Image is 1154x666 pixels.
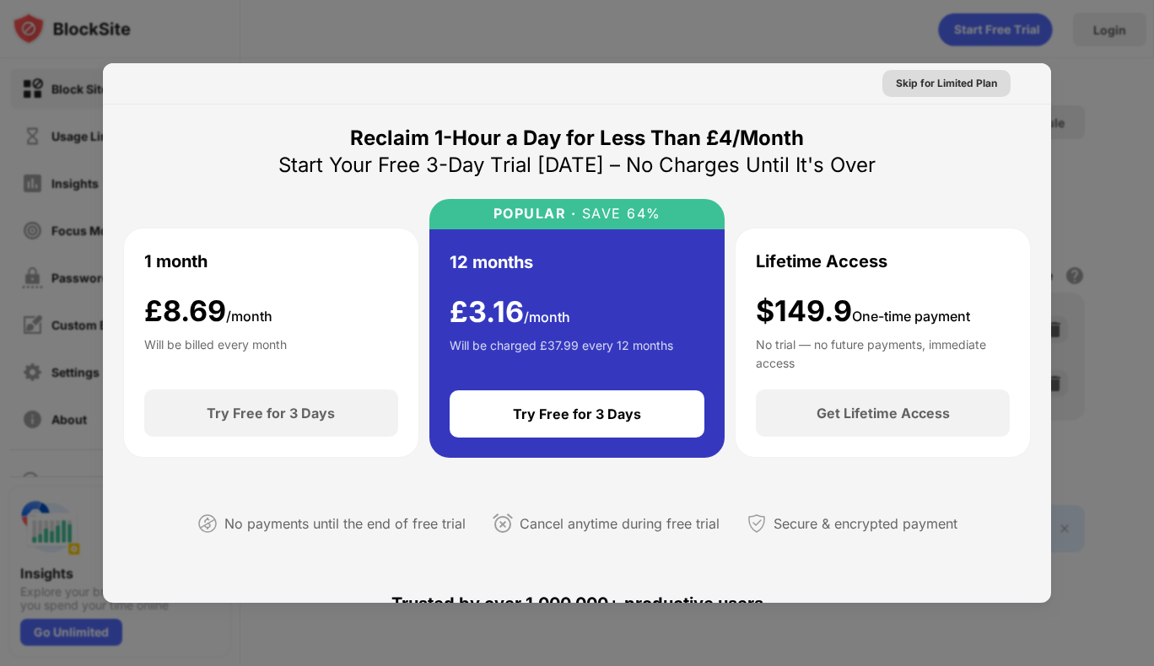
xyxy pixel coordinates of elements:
div: Cancel anytime during free trial [520,512,720,536]
div: Will be billed every month [144,336,287,369]
div: Trusted by over 1,000,000+ productive users [123,563,1031,644]
div: No payments until the end of free trial [224,512,466,536]
img: cancel-anytime [493,513,513,534]
span: /month [524,309,570,325]
img: secured-payment [747,513,767,534]
div: 1 month [144,249,208,274]
div: £ 8.69 [144,294,272,329]
div: $149.9 [756,294,970,329]
span: /month [226,308,272,325]
div: Reclaim 1-Hour a Day for Less Than £4/Month [350,125,804,152]
div: Will be charged £37.99 every 12 months [450,336,673,370]
div: SAVE 64% [576,206,661,222]
div: Skip for Limited Plan [896,75,997,92]
div: POPULAR · [493,206,577,222]
img: not-paying [197,513,218,534]
div: Secure & encrypted payment [774,512,957,536]
div: 12 months [450,250,533,275]
div: Start Your Free 3-Day Trial [DATE] – No Charges Until It's Over [278,152,876,179]
div: Try Free for 3 Days [513,406,641,422]
div: Try Free for 3 Days [207,405,335,422]
span: One-time payment [852,308,970,325]
div: £ 3.16 [450,295,570,330]
div: Lifetime Access [756,249,887,274]
div: Get Lifetime Access [817,405,950,422]
div: No trial — no future payments, immediate access [756,336,1010,369]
